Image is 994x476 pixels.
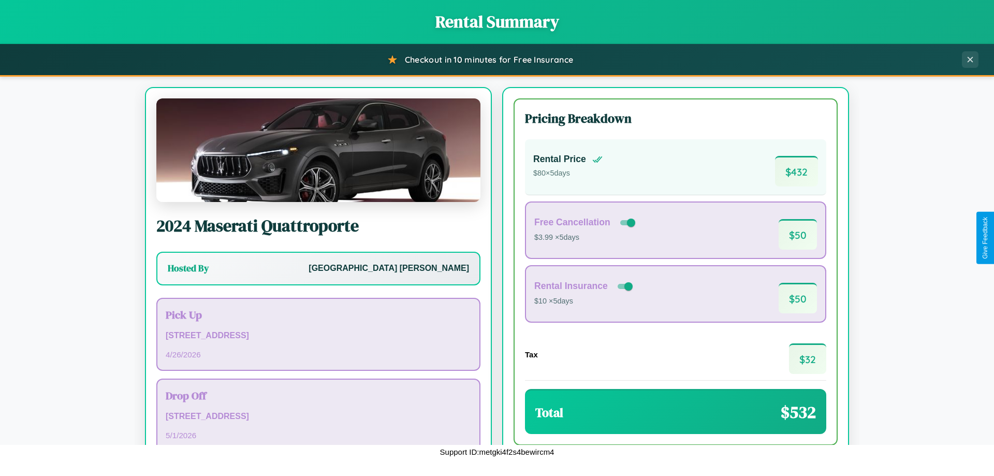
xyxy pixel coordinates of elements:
[779,219,817,250] span: $ 50
[789,343,826,374] span: $ 32
[168,262,209,275] h3: Hosted By
[533,167,603,180] p: $ 80 × 5 days
[781,401,816,424] span: $ 532
[534,295,635,308] p: $10 × 5 days
[534,217,610,228] h4: Free Cancellation
[534,231,637,244] p: $3.99 × 5 days
[535,404,563,421] h3: Total
[166,388,471,403] h3: Drop Off
[309,261,469,276] p: [GEOGRAPHIC_DATA] [PERSON_NAME]
[166,348,471,362] p: 4 / 26 / 2026
[166,409,471,424] p: [STREET_ADDRESS]
[166,428,471,442] p: 5 / 1 / 2026
[525,350,538,359] h4: Tax
[775,156,818,186] span: $ 432
[779,283,817,313] span: $ 50
[166,307,471,322] h3: Pick Up
[405,54,573,65] span: Checkout in 10 minutes for Free Insurance
[982,217,989,259] div: Give Feedback
[156,98,480,202] img: Maserati Quattroporte
[440,445,554,459] p: Support ID: metgki4f2s4bewircm4
[10,10,984,33] h1: Rental Summary
[534,281,608,292] h4: Rental Insurance
[156,214,480,237] h2: 2024 Maserati Quattroporte
[533,154,586,165] h4: Rental Price
[525,110,826,127] h3: Pricing Breakdown
[166,328,471,343] p: [STREET_ADDRESS]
